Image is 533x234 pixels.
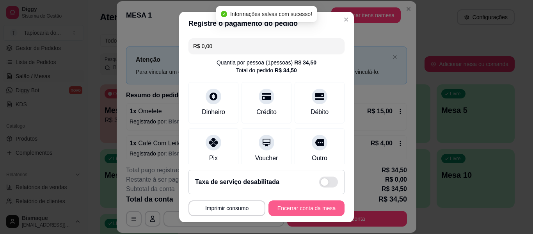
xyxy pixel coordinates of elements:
[340,13,352,26] button: Close
[268,200,345,216] button: Encerrar conta da mesa
[236,66,297,74] div: Total do pedido
[256,107,277,117] div: Crédito
[217,59,316,66] div: Quantia por pessoa ( 1 pessoas)
[255,154,278,163] div: Voucher
[294,59,316,66] div: R$ 34,50
[188,200,265,216] button: Imprimir consumo
[195,177,279,187] h2: Taxa de serviço desabilitada
[311,107,329,117] div: Débito
[193,38,340,54] input: Ex.: hambúrguer de cordeiro
[221,11,227,17] span: check-circle
[202,107,225,117] div: Dinheiro
[275,66,297,74] div: R$ 34,50
[179,12,354,35] header: Registre o pagamento do pedido
[209,154,218,163] div: Pix
[230,11,312,17] span: Informações salvas com sucesso!
[312,154,327,163] div: Outro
